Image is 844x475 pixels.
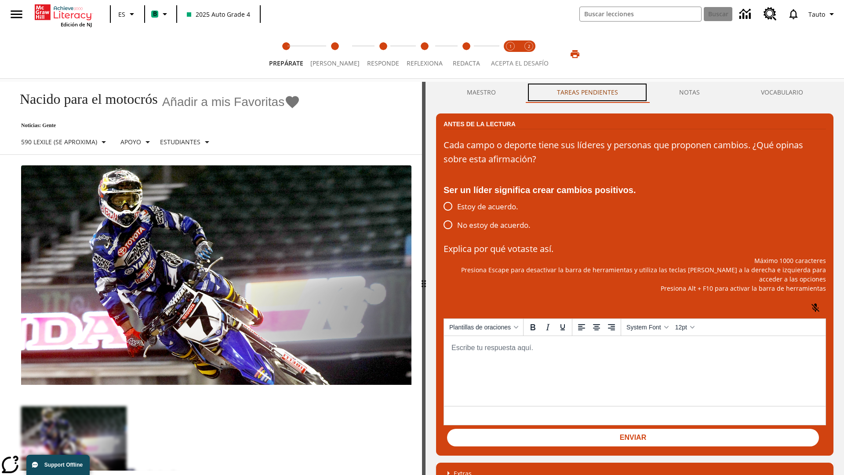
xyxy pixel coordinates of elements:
button: Imprimir [561,46,589,62]
p: 590 Lexile (Se aproxima) [21,137,97,146]
button: Acepta el desafío contesta step 2 of 2 [516,30,542,78]
a: Centro de información [734,2,758,26]
button: Support Offline [26,455,90,475]
button: Align right [604,320,619,335]
button: Font sizes [672,320,698,335]
span: Redacta [453,59,480,67]
div: Ser un líder significa crear cambios positivos. [444,183,826,197]
button: Italic [540,320,555,335]
button: Añadir a mis Favoritas - Nacido para el motocrós [162,94,301,110]
p: Apoyo [120,137,141,146]
span: 12pt [675,324,687,331]
div: poll [444,197,538,234]
button: TAREAS PENDIENTES [526,82,648,103]
span: [PERSON_NAME] [310,59,360,67]
p: Noticias: Gente [11,122,300,129]
div: activity [426,82,844,475]
button: Prepárate step 1 of 5 [262,30,310,78]
button: Lee step 2 of 5 [303,30,367,78]
button: Abrir el menú lateral [4,1,29,27]
div: Pulsa la tecla de intro o la barra espaciadora y luego presiona las flechas de derecha e izquierd... [422,82,426,475]
iframe: Rich Text Area. Press ALT-0 for help. [444,336,826,406]
button: Perfil/Configuración [805,6,840,22]
span: Añadir a mis Favoritas [162,95,285,109]
input: Buscar campo [580,7,701,21]
button: Haga clic para activar la función de reconocimiento de voz [805,297,826,318]
span: Support Offline [44,462,83,468]
span: Responde [367,59,399,67]
a: Centro de recursos, Se abrirá en una pestaña nueva. [758,2,782,26]
span: Reflexiona [407,59,443,67]
text: 1 [509,44,512,49]
span: ACEPTA EL DESAFÍO [491,59,549,67]
button: Lenguaje: ES, Selecciona un idioma [113,6,142,22]
div: Instructional Panel Tabs [436,82,833,103]
button: Seleccione Lexile, 590 Lexile (Se aproxima) [18,134,113,150]
button: Boost El color de la clase es verde menta. Cambiar el color de la clase. [148,6,174,22]
button: Acepta el desafío lee step 1 of 2 [498,30,523,78]
p: Presiona Escape para desactivar la barra de herramientas y utiliza las teclas [PERSON_NAME] a la ... [444,265,826,284]
button: Align left [574,320,589,335]
span: Estoy de acuerdo. [457,201,518,212]
span: No estoy de acuerdo. [457,219,531,231]
div: Portada [35,3,92,28]
p: Cada campo o deporte tiene sus líderes y personas que proponen cambios. ¿Qué opinas sobre esta af... [444,138,826,166]
p: Máximo 1000 caracteres [444,256,826,265]
text: 2 [528,44,530,49]
h2: Antes de la lectura [444,119,516,129]
button: Plantillas de oraciones [446,320,521,335]
p: Explica por qué votaste así. [444,242,826,256]
button: Fonts [623,320,672,335]
button: Underline [555,320,570,335]
p: Presiona Alt + F10 para activar la barra de herramientas [444,284,826,293]
button: Seleccionar estudiante [156,134,216,150]
button: VOCABULARIO [730,82,833,103]
span: B [153,8,157,19]
button: NOTAS [648,82,730,103]
button: Responde step 3 of 5 [360,30,407,78]
span: ES [118,10,125,19]
p: Estudiantes [160,137,200,146]
span: System Font [626,324,661,331]
button: Tipo de apoyo, Apoyo [117,134,156,150]
button: Bold [525,320,540,335]
h1: Nacido para el motocrós [11,91,158,107]
button: Redacta step 5 of 5 [443,30,490,78]
button: Reflexiona step 4 of 5 [400,30,450,78]
img: El corredor de motocrós James Stewart vuela por los aires en su motocicleta de montaña [21,165,411,385]
span: Plantillas de oraciones [449,324,511,331]
button: Maestro [436,82,526,103]
span: Edición de NJ [61,21,92,28]
button: Enviar [447,429,819,446]
span: Tauto [808,10,825,19]
span: 2025 Auto Grade 4 [187,10,250,19]
span: Prepárate [269,59,303,67]
button: Align center [589,320,604,335]
a: Notificaciones [782,3,805,26]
